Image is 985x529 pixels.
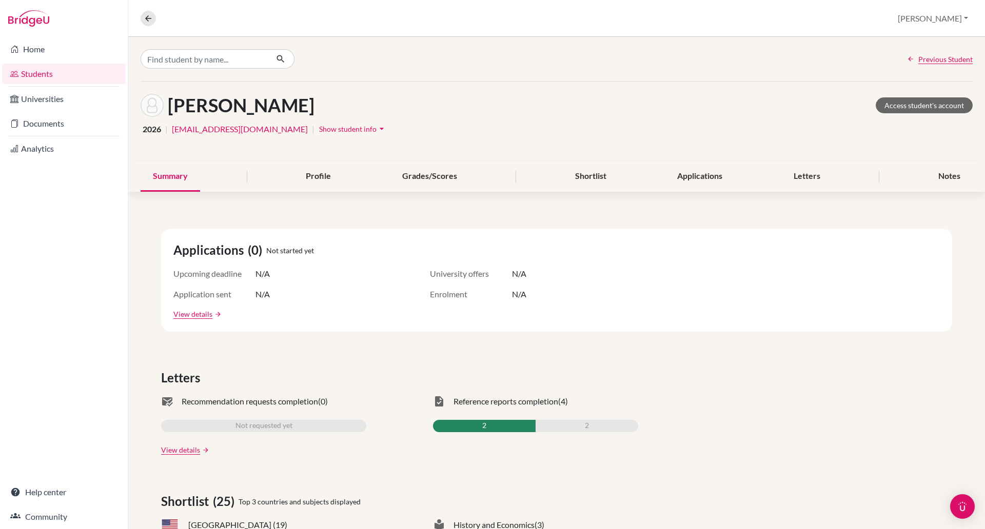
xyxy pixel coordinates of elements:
img: Kha Tran's avatar [141,94,164,117]
span: Enrolment [430,288,512,300]
span: Upcoming deadline [173,268,255,280]
a: Universities [2,89,126,109]
span: N/A [512,288,526,300]
a: Help center [2,482,126,502]
div: Open Intercom Messenger [950,494,975,519]
span: | [312,123,314,135]
span: N/A [255,288,270,300]
div: Letters [781,161,833,192]
i: arrow_drop_down [377,124,387,134]
span: 2 [482,420,486,432]
button: Show student infoarrow_drop_down [319,121,387,137]
div: Notes [926,161,973,192]
span: Reference reports completion [454,395,558,408]
a: Access student's account [876,97,973,113]
span: (0) [248,241,266,259]
span: Applications [173,241,248,259]
div: Grades/Scores [390,161,469,192]
div: Shortlist [563,161,619,192]
span: Recommendation requests completion [182,395,318,408]
span: Top 3 countries and subjects displayed [239,496,361,507]
a: Analytics [2,138,126,159]
span: Letters [161,369,204,387]
span: (25) [213,492,239,511]
span: Application sent [173,288,255,300]
button: [PERSON_NAME] [893,9,973,28]
a: Students [2,64,126,84]
a: Documents [2,113,126,134]
span: Shortlist [161,492,213,511]
span: Previous Student [918,54,973,65]
span: 2 [585,420,589,432]
a: arrow_forward [200,446,209,454]
div: Applications [665,161,735,192]
span: N/A [255,268,270,280]
div: Summary [141,161,200,192]
span: | [165,123,168,135]
span: University offers [430,268,512,280]
a: [EMAIL_ADDRESS][DOMAIN_NAME] [172,123,308,135]
span: (4) [558,395,568,408]
span: task [433,395,445,408]
a: View details [161,444,200,455]
input: Find student by name... [141,49,268,69]
span: mark_email_read [161,395,173,408]
span: 2026 [143,123,161,135]
span: Not requested yet [235,420,292,432]
a: View details [173,309,212,319]
img: Bridge-U [8,10,49,27]
a: Home [2,39,126,59]
div: Profile [293,161,343,192]
span: Not started yet [266,245,314,256]
span: Show student info [319,125,377,133]
a: Previous Student [907,54,973,65]
a: arrow_forward [212,311,222,318]
span: N/A [512,268,526,280]
a: Community [2,506,126,527]
span: (0) [318,395,328,408]
h1: [PERSON_NAME] [168,94,314,116]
